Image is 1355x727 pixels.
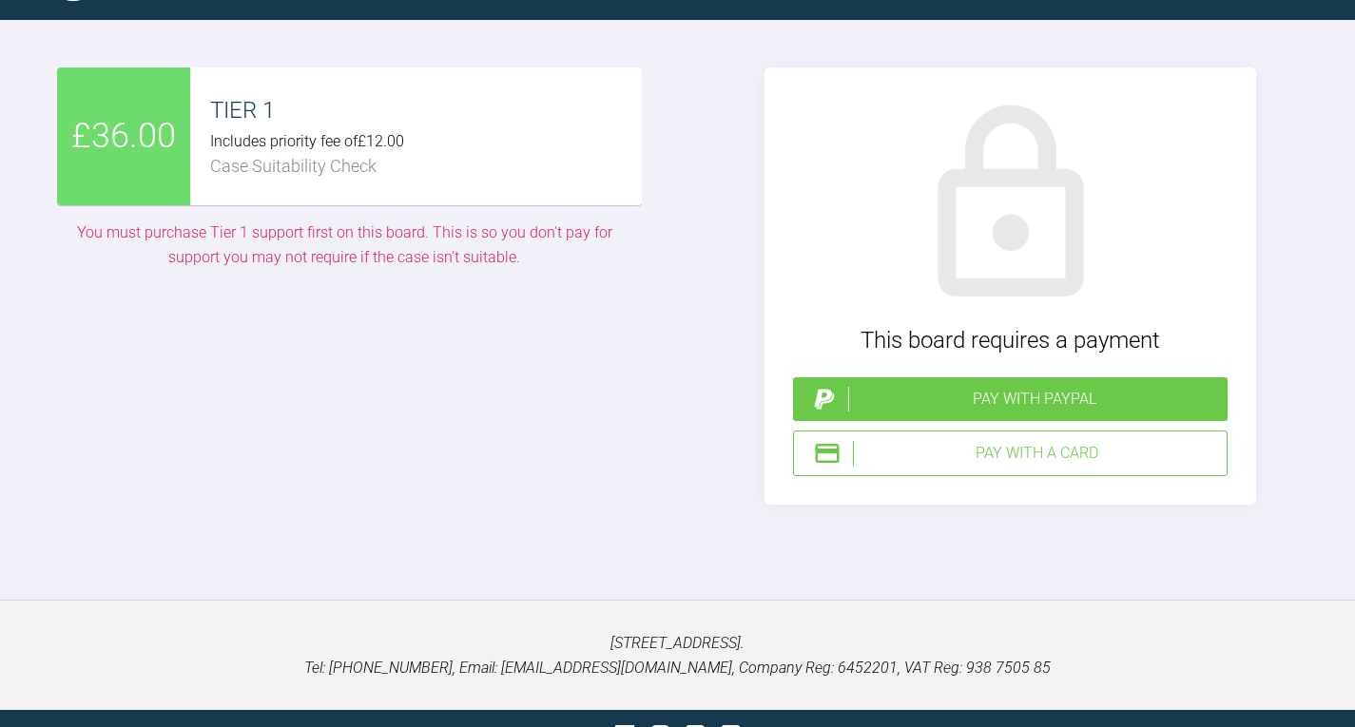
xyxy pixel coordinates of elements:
[57,220,632,269] div: You must purchase Tier 1 support first on this board. This is so you don't pay for support you ma...
[210,153,641,181] div: Case Suitability Check
[210,92,641,128] div: TIER 1
[30,631,1325,679] p: [STREET_ADDRESS]. Tel: [PHONE_NUMBER], Email: [EMAIL_ADDRESS][DOMAIN_NAME], Company Reg: 6452201,...
[901,96,1120,315] img: lock.6dc949b6.svg
[71,109,176,164] span: £36.00
[810,385,839,413] img: paypal.a7a4ce45.svg
[210,129,641,154] div: Includes priority fee of £12.00
[813,439,842,468] img: stripeIcon.ae7d7783.svg
[853,441,1219,466] div: Pay with a Card
[793,322,1228,358] div: This board requires a payment
[848,387,1220,411] div: Pay with PayPal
